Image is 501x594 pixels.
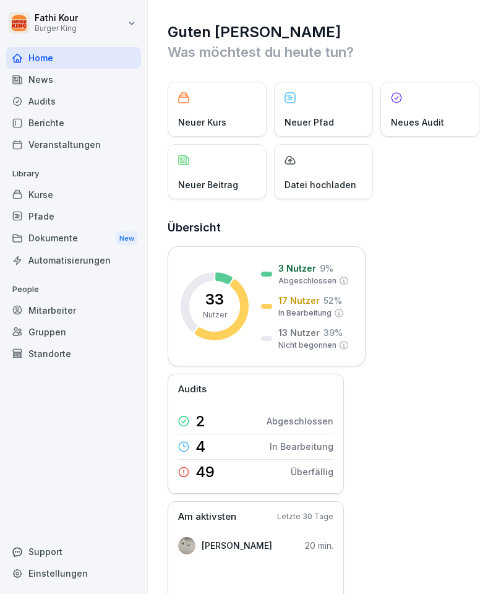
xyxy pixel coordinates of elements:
[278,308,332,319] p: In Bearbeitung
[6,280,141,299] p: People
[178,537,195,554] img: kmgd3ijskurtbkmrmfhcj6f5.png
[278,262,316,275] p: 3 Nutzer
[205,292,224,307] p: 33
[305,539,333,552] p: 20 min.
[178,510,236,524] p: Am aktivsten
[277,511,333,522] p: Letzte 30 Tage
[178,382,207,397] p: Audits
[168,22,482,42] h1: Guten [PERSON_NAME]
[168,42,482,62] p: Was möchtest du heute tun?
[285,178,356,191] p: Datei hochladen
[6,134,141,155] a: Veranstaltungen
[278,294,320,307] p: 17 Nutzer
[35,24,78,33] p: Burger King
[168,219,482,236] h2: Übersicht
[178,116,226,129] p: Neuer Kurs
[6,69,141,90] a: News
[195,439,205,454] p: 4
[6,112,141,134] a: Berichte
[285,116,334,129] p: Neuer Pfad
[6,321,141,343] a: Gruppen
[323,326,343,339] p: 39 %
[270,440,333,453] p: In Bearbeitung
[6,90,141,112] a: Audits
[6,299,141,321] a: Mitarbeiter
[291,465,333,478] p: Überfällig
[178,178,238,191] p: Neuer Beitrag
[6,47,141,69] a: Home
[195,414,205,429] p: 2
[6,227,141,250] div: Dokumente
[6,562,141,584] a: Einstellungen
[278,340,336,351] p: Nicht begonnen
[6,164,141,184] p: Library
[278,275,336,286] p: Abgeschlossen
[323,294,342,307] p: 52 %
[391,116,444,129] p: Neues Audit
[195,465,215,480] p: 49
[278,326,320,339] p: 13 Nutzer
[6,343,141,364] a: Standorte
[320,262,333,275] p: 9 %
[6,541,141,562] div: Support
[6,205,141,227] a: Pfade
[203,309,227,321] p: Nutzer
[35,13,78,24] p: Fathi Kour
[202,539,272,552] p: [PERSON_NAME]
[267,415,333,428] p: Abgeschlossen
[116,231,137,246] div: New
[6,227,141,250] a: DokumenteNew
[6,184,141,205] a: Kurse
[6,249,141,271] a: Automatisierungen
